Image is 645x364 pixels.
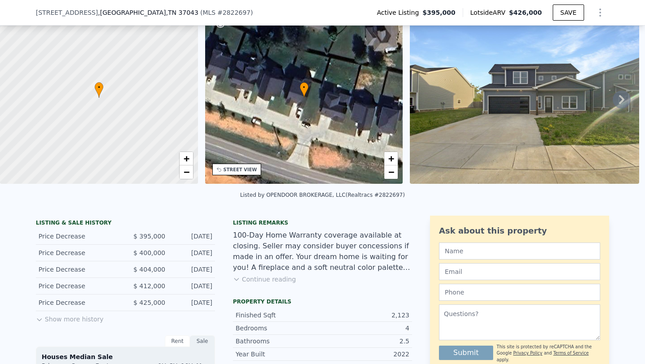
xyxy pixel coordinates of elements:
[497,344,600,363] div: This site is protected by reCAPTCHA and the Google and apply.
[42,352,209,361] div: Houses Median Sale
[98,8,198,17] span: , [GEOGRAPHIC_DATA]
[133,233,165,240] span: $ 395,000
[410,12,639,184] img: Sale: 145369772 Parcel: 87244837
[591,4,609,22] button: Show Options
[133,282,165,290] span: $ 412,000
[388,166,394,178] span: −
[172,265,212,274] div: [DATE]
[439,243,600,260] input: Name
[384,152,398,165] a: Zoom in
[422,8,456,17] span: $395,000
[233,230,412,273] div: 100-Day Home Warranty coverage available at closing. Seller may consider buyer concessions if mad...
[172,298,212,307] div: [DATE]
[322,311,409,320] div: 2,123
[133,266,165,273] span: $ 404,000
[95,82,103,98] div: •
[236,324,322,333] div: Bedrooms
[39,282,118,290] div: Price Decrease
[224,166,257,173] div: STREET VIEW
[39,265,118,274] div: Price Decrease
[236,350,322,359] div: Year Built
[300,82,309,98] div: •
[240,192,405,198] div: Listed by OPENDOOR BROKERAGE, LLC (Realtracs #2822697)
[166,9,198,16] span: , TN 37043
[165,335,190,347] div: Rent
[36,311,103,324] button: Show more history
[36,8,98,17] span: [STREET_ADDRESS]
[172,282,212,290] div: [DATE]
[202,9,215,16] span: MLS
[172,232,212,241] div: [DATE]
[384,165,398,179] a: Zoom out
[388,153,394,164] span: +
[439,346,493,360] button: Submit
[322,324,409,333] div: 4
[233,298,412,305] div: Property details
[470,8,509,17] span: Lotside ARV
[509,9,542,16] span: $426,000
[233,219,412,226] div: Listing remarks
[39,232,118,241] div: Price Decrease
[183,153,189,164] span: +
[180,152,193,165] a: Zoom in
[236,337,322,346] div: Bathrooms
[377,8,422,17] span: Active Listing
[322,350,409,359] div: 2022
[439,263,600,280] input: Email
[172,248,212,257] div: [DATE]
[513,351,542,355] a: Privacy Policy
[133,249,165,256] span: $ 400,000
[553,4,584,21] button: SAVE
[95,83,103,91] span: •
[190,335,215,347] div: Sale
[217,9,250,16] span: # 2822697
[322,337,409,346] div: 2.5
[233,275,296,284] button: Continue reading
[200,8,253,17] div: ( )
[553,351,589,355] a: Terms of Service
[180,165,193,179] a: Zoom out
[300,83,309,91] span: •
[439,225,600,237] div: Ask about this property
[439,284,600,301] input: Phone
[236,311,322,320] div: Finished Sqft
[36,219,215,228] div: LISTING & SALE HISTORY
[39,248,118,257] div: Price Decrease
[133,299,165,306] span: $ 425,000
[39,298,118,307] div: Price Decrease
[183,166,189,178] span: −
